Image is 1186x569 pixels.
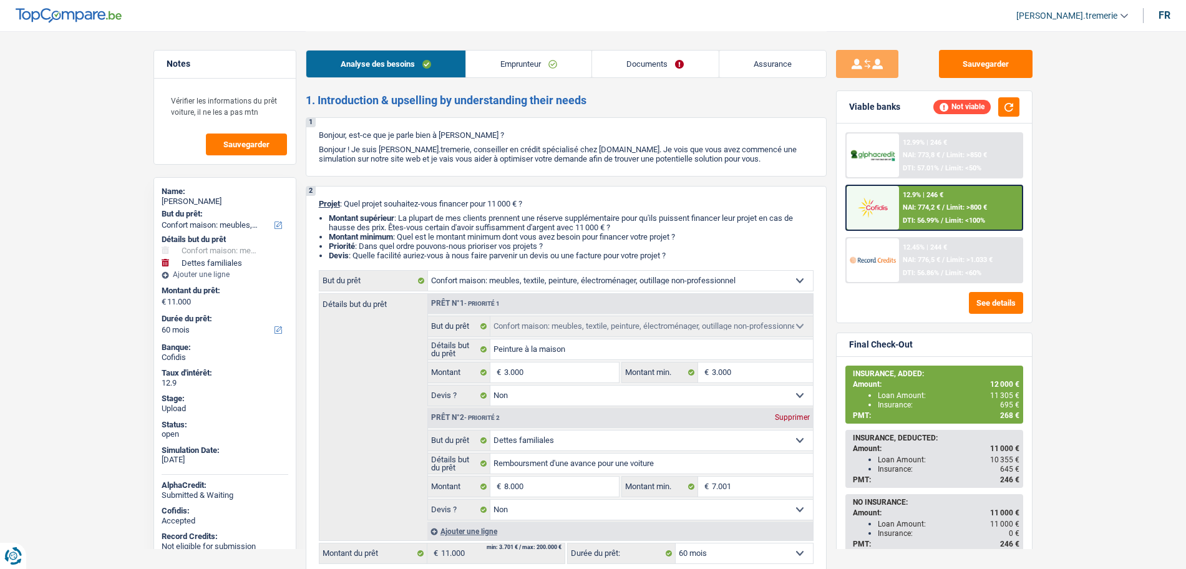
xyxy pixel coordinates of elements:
[162,187,288,197] div: Name:
[698,362,712,382] span: €
[903,269,939,277] span: DTI: 56.86%
[990,380,1019,389] span: 12 000 €
[490,477,504,497] span: €
[319,199,340,208] span: Projet
[329,241,355,251] strong: Priorité
[1000,411,1019,420] span: 268 €
[319,294,427,308] label: Détails but du prêt
[903,256,940,264] span: NAI: 776,5 €
[319,543,427,563] label: Montant du prêt
[853,380,1019,389] div: Amount:
[903,191,943,199] div: 12.9% | 246 €
[427,543,441,563] span: €
[162,297,166,307] span: €
[162,542,288,552] div: Not eligible for submission
[162,197,288,207] div: [PERSON_NAME]
[428,414,503,422] div: Prêt n°2
[428,500,491,520] label: Devis ?
[946,151,987,159] span: Limit: >850 €
[306,51,465,77] a: Analyse des besoins
[1000,475,1019,484] span: 246 €
[162,516,288,526] div: Accepted
[329,213,814,232] li: : La plupart de mes clients prennent une réserve supplémentaire pour qu'ils puissent financer leu...
[990,520,1019,528] span: 11 000 €
[853,434,1019,442] div: INSURANCE, DEDUCTED:
[878,465,1019,474] div: Insurance:
[849,102,900,112] div: Viable banks
[850,196,896,219] img: Cofidis
[878,529,1019,538] div: Insurance:
[306,118,316,127] div: 1
[162,353,288,362] div: Cofidis
[319,199,814,208] p: : Quel projet souhaitez-vous financer pour 11 000 € ?
[903,216,939,225] span: DTI: 56.99%
[162,378,288,388] div: 12.9
[698,477,712,497] span: €
[878,520,1019,528] div: Loan Amount:
[428,299,503,308] div: Prêt n°1
[903,151,940,159] span: NAI: 773,8 €
[428,386,491,406] label: Devis ?
[941,269,943,277] span: /
[162,343,288,353] div: Banque:
[162,420,288,430] div: Status:
[853,411,1019,420] div: PMT:
[878,455,1019,464] div: Loan Amount:
[306,187,316,196] div: 2
[329,213,394,223] strong: Montant supérieur
[903,139,947,147] div: 12.99% | 246 €
[849,339,913,350] div: Final Check-Out
[428,477,491,497] label: Montant
[853,475,1019,484] div: PMT:
[1159,9,1170,21] div: fr
[428,430,491,450] label: But du prêt
[464,300,500,307] span: - Priorité 1
[329,251,814,260] li: : Quelle facilité auriez-vous à nous faire parvenir un devis ou une facture pour votre projet ?
[1000,401,1019,409] span: 695 €
[942,256,945,264] span: /
[990,455,1019,464] span: 10 355 €
[945,269,981,277] span: Limit: <60%
[719,51,826,77] a: Assurance
[16,8,122,23] img: TopCompare Logo
[990,508,1019,517] span: 11 000 €
[306,94,827,107] h2: 1. Introduction & upselling by understanding their needs
[329,232,393,241] strong: Montant minimum
[903,243,947,251] div: 12.45% | 244 €
[1000,540,1019,548] span: 246 €
[319,271,428,291] label: But du prêt
[850,148,896,163] img: AlphaCredit
[490,362,504,382] span: €
[329,251,349,260] span: Devis
[162,368,288,378] div: Taux d'intérêt:
[162,404,288,414] div: Upload
[206,134,287,155] button: Sauvegarder
[990,391,1019,400] span: 11 305 €
[428,316,491,336] label: But du prêt
[853,540,1019,548] div: PMT:
[878,401,1019,409] div: Insurance:
[428,454,491,474] label: Détails but du prêt
[162,480,288,490] div: AlphaCredit:
[162,314,286,324] label: Durée du prêt:
[464,414,500,421] span: - Priorité 2
[319,130,814,140] p: Bonjour, est-ce que je parle bien à [PERSON_NAME] ?
[592,51,718,77] a: Documents
[329,241,814,251] li: : Dans quel ordre pouvons-nous prioriser vos projets ?
[162,506,288,516] div: Cofidis:
[990,444,1019,453] span: 11 000 €
[223,140,270,148] span: Sauvegarder
[466,51,591,77] a: Emprunteur
[487,545,561,550] div: min: 3.701 € / max: 200.000 €
[162,455,288,465] div: [DATE]
[941,216,943,225] span: /
[162,445,288,455] div: Simulation Date:
[428,362,491,382] label: Montant
[162,490,288,500] div: Submitted & Waiting
[162,270,288,279] div: Ajouter une ligne
[850,248,896,271] img: Record Credits
[853,498,1019,507] div: NO INSURANCE:
[329,232,814,241] li: : Quel est le montant minimum dont vous avez besoin pour financer votre projet ?
[945,216,985,225] span: Limit: <100%
[427,522,813,540] div: Ajouter une ligne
